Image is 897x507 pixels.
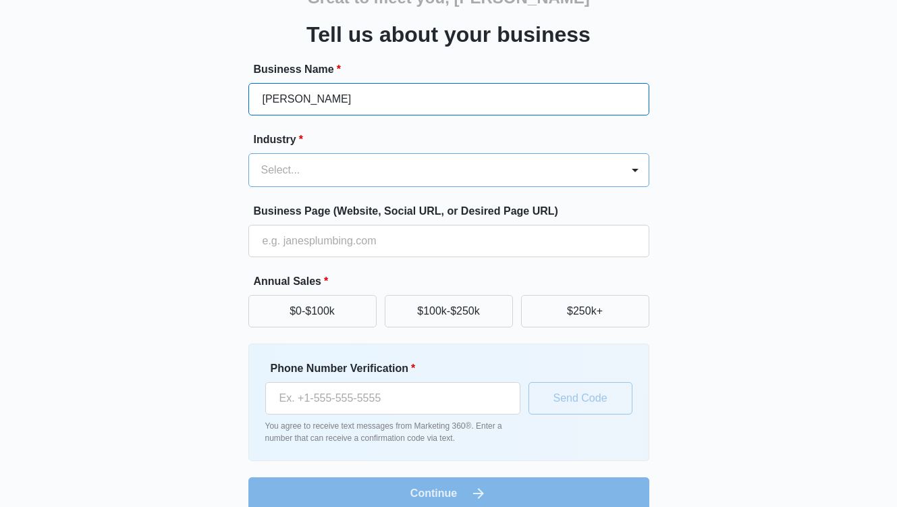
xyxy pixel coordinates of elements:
input: e.g. janesplumbing.com [248,225,649,257]
label: Annual Sales [254,273,655,290]
label: Business Page (Website, Social URL, or Desired Page URL) [254,203,655,219]
button: $250k+ [521,295,649,327]
button: $100k-$250k [385,295,513,327]
label: Business Name [254,61,655,78]
label: Industry [254,132,655,148]
h3: Tell us about your business [306,18,591,51]
input: e.g. Jane's Plumbing [248,83,649,115]
p: You agree to receive text messages from Marketing 360®. Enter a number that can receive a confirm... [265,420,520,444]
label: Phone Number Verification [271,361,526,377]
input: Ex. +1-555-555-5555 [265,382,520,415]
button: $0-$100k [248,295,377,327]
